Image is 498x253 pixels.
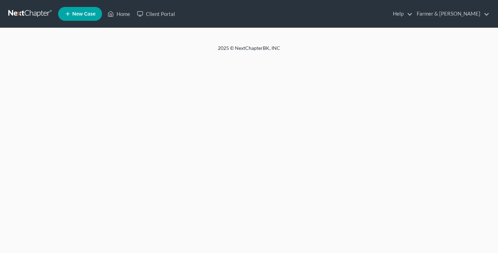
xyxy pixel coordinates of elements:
a: Client Portal [133,8,178,20]
div: 2025 © NextChapterBK, INC [52,45,446,57]
a: Help [389,8,413,20]
a: Home [104,8,133,20]
new-legal-case-button: New Case [58,7,102,21]
a: Farmer & [PERSON_NAME] [413,8,489,20]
